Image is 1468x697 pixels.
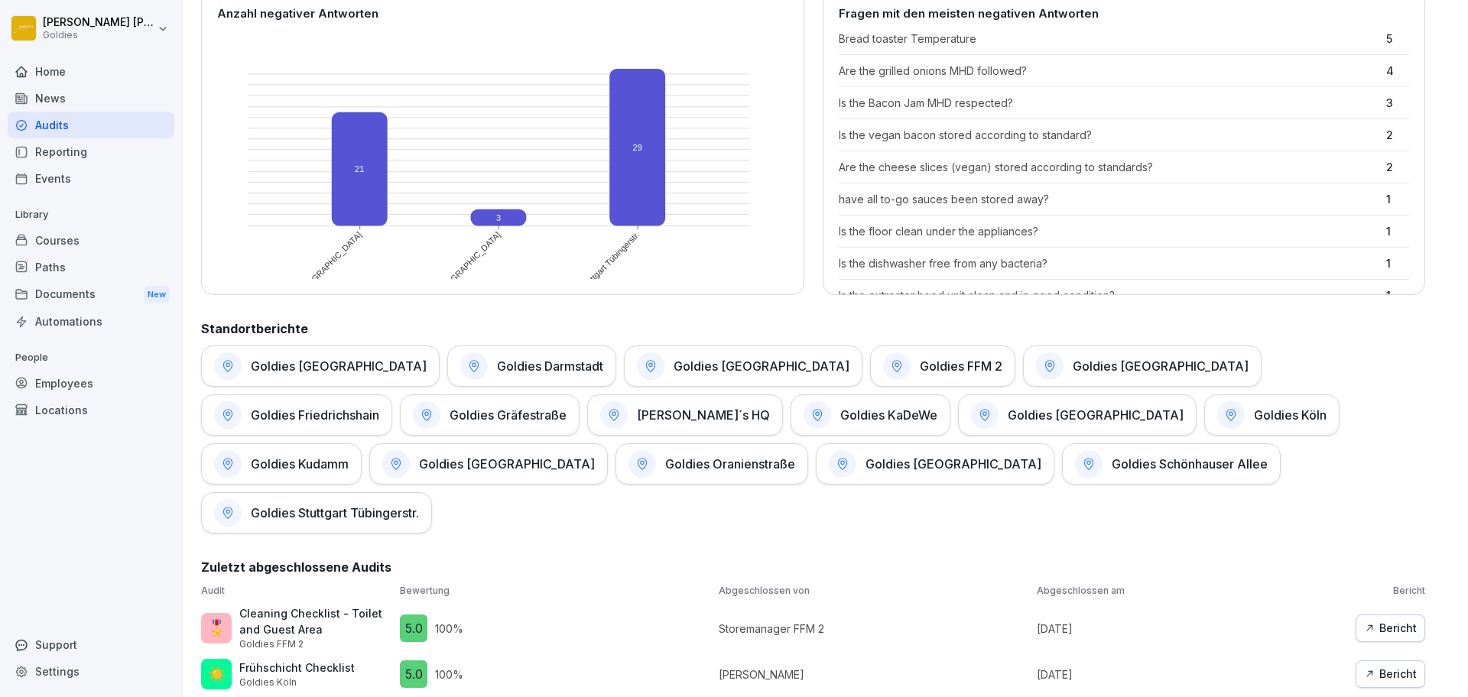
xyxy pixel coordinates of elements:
[1062,443,1281,485] a: Goldies Schönhauser Allee
[839,127,1379,143] p: Is the vegan bacon stored according to standard?
[839,223,1379,239] p: Is the floor clean under the appliances?
[8,345,174,370] p: People
[8,280,174,309] a: DocumentsNew
[1386,159,1409,175] p: 2
[674,358,849,374] h1: Goldies [GEOGRAPHIC_DATA]
[1386,95,1409,111] p: 3
[239,660,355,676] p: Frühschicht Checklist
[43,30,154,41] p: Goldies
[1386,191,1409,207] p: 1
[201,345,440,387] a: Goldies [GEOGRAPHIC_DATA]
[920,358,1002,374] h1: Goldies FFM 2
[201,558,1425,576] h2: Zuletzt abgeschlossene Audits
[400,660,427,688] div: 5.0
[239,605,392,637] p: Cleaning Checklist - Toilet and Guest Area
[866,456,1041,472] h1: Goldies [GEOGRAPHIC_DATA]
[1386,223,1409,239] p: 1
[207,617,226,640] p: 🎖️
[201,443,362,485] a: Goldies Kudamm
[8,203,174,227] p: Library
[1023,345,1262,387] a: Goldies [GEOGRAPHIC_DATA]
[8,397,174,423] a: Locations
[435,666,463,682] p: 100 %
[1112,456,1268,472] h1: Goldies Schönhauser Allee
[665,456,795,472] h1: Goldies Oranienstraße
[201,319,1425,338] h2: Standortberichte
[8,631,174,658] div: Support
[369,443,608,485] a: Goldies [GEOGRAPHIC_DATA]
[201,584,392,598] p: Audit
[1386,63,1409,79] p: 4
[839,63,1379,79] p: Are the grilled onions MHD followed?
[8,227,174,254] a: Courses
[1356,584,1425,598] p: Bericht
[8,308,174,335] a: Automations
[8,280,174,309] div: Documents
[1356,660,1425,688] button: Bericht
[1386,31,1409,47] p: 5
[839,5,1410,23] p: Fragen mit den meisten negativen Antworten
[1386,287,1409,303] p: 1
[8,658,174,685] a: Settings
[201,394,392,436] a: Goldies Friedrichshain
[450,407,567,423] h1: Goldies Gräfestraße
[251,505,419,520] h1: Goldies Stuttgart Tübingerstr.
[8,254,174,280] a: Paths
[400,584,711,598] p: Bewertung
[1073,358,1249,374] h1: Goldies [GEOGRAPHIC_DATA]
[870,345,1015,387] a: Goldies FFM 2
[839,95,1379,111] p: Is the Bacon Jam MHD respected?
[8,165,174,192] a: Events
[1008,407,1184,423] h1: Goldies [GEOGRAPHIC_DATA]
[8,370,174,397] a: Employees
[207,663,226,686] p: ☀️
[1037,621,1348,637] p: [DATE]
[217,5,788,23] p: Anzahl negativer Antworten
[558,230,642,314] text: Goldies Stuttgart Tübingerstr.
[8,58,174,85] a: Home
[144,286,170,303] div: New
[637,407,770,423] h1: [PERSON_NAME]´s HQ
[839,159,1379,175] p: Are the cheese slices (vegan) stored according to standards?
[251,358,427,374] h1: Goldies [GEOGRAPHIC_DATA]
[1037,666,1348,682] p: [DATE]
[624,345,862,387] a: Goldies [GEOGRAPHIC_DATA]
[435,621,463,637] p: 100 %
[719,666,1030,682] p: [PERSON_NAME]
[839,191,1379,207] p: have all to-go sauces been stored away?
[251,407,379,423] h1: Goldies Friedrichshain
[719,621,1030,637] p: Storemanager FFM 2
[400,614,427,642] div: 5.0
[8,112,174,138] a: Audits
[1386,127,1409,143] p: 2
[1364,620,1417,637] div: Bericht
[8,138,174,165] a: Reporting
[719,584,1030,598] p: Abgeschlossen von
[273,230,363,320] text: Goldies [GEOGRAPHIC_DATA]
[791,394,950,436] a: Goldies KaDeWe
[8,85,174,112] a: News
[239,676,355,689] p: Goldies Köln
[1037,584,1348,598] p: Abgeschlossen am
[839,255,1379,271] p: Is the dishwasher free from any bacteria?
[201,492,432,533] a: Goldies Stuttgart Tübingerstr.
[251,456,349,472] h1: Goldies Kudamm
[839,31,1379,47] p: Bread toaster Temperature
[816,443,1054,485] a: Goldies [GEOGRAPHIC_DATA]
[839,287,1379,303] p: Is the extractor hood unit clean and in good condition?
[958,394,1197,436] a: Goldies [GEOGRAPHIC_DATA]
[587,394,783,436] a: [PERSON_NAME]´s HQ
[840,407,937,423] h1: Goldies KaDeWe
[43,16,154,29] p: [PERSON_NAME] [PERSON_NAME]
[1356,614,1425,642] a: Bericht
